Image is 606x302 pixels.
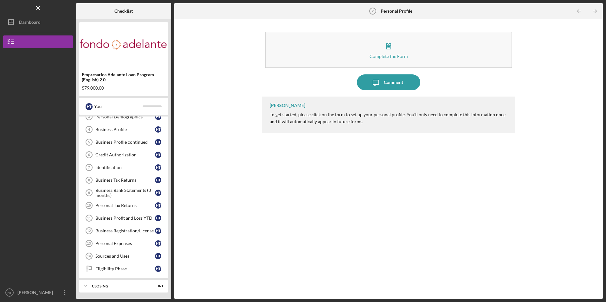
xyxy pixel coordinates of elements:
[114,9,133,14] b: Checklist
[82,72,165,82] div: Empresarios Adelante Loan Program (English) 2.0
[82,123,165,136] a: 4Business ProfileHT
[95,203,155,208] div: Personal Tax Returns
[95,266,155,271] div: Eligibility Phase
[88,153,90,157] tspan: 6
[87,254,91,258] tspan: 14
[155,126,161,133] div: H T
[155,139,161,145] div: H T
[95,254,155,259] div: Sources and Uses
[88,115,90,119] tspan: 3
[155,190,161,196] div: H T
[82,161,165,174] a: 7IdentificationHT
[95,228,155,233] div: Business Registration/License
[88,191,90,195] tspan: 9
[82,110,165,123] a: 3Personal DemographicsHT
[270,111,509,125] p: To get started, please click on the form to set up your personal profile. You'll only need to com...
[19,16,41,30] div: Dashboard
[94,101,143,112] div: You
[155,164,161,171] div: H T
[370,54,408,59] div: Complete the Form
[86,103,93,110] div: H T
[3,286,73,299] button: HT[PERSON_NAME]
[82,85,165,91] div: $79,000.00
[265,32,512,68] button: Complete the Form
[381,9,412,14] b: Personal Profile
[372,9,374,13] tspan: 2
[82,136,165,148] a: 5Business Profile continuedHT
[95,152,155,157] div: Credit Authorization
[95,188,155,198] div: Business Bank Statements (3 months)
[87,242,91,245] tspan: 13
[95,178,155,183] div: Business Tax Returns
[3,16,73,28] button: Dashboard
[95,241,155,246] div: Personal Expenses
[87,204,91,207] tspan: 10
[155,228,161,234] div: H T
[82,250,165,262] a: 14Sources and UsesHT
[8,291,12,294] text: HT
[95,216,155,221] div: Business Profit and Loss YTD
[155,266,161,272] div: H T
[88,128,90,131] tspan: 4
[155,240,161,247] div: H T
[384,74,403,90] div: Comment
[79,25,168,63] img: Product logo
[155,215,161,221] div: H T
[95,127,155,132] div: Business Profile
[155,177,161,183] div: H T
[82,212,165,224] a: 11Business Profit and Loss YTDHT
[87,229,91,233] tspan: 12
[270,103,305,108] div: [PERSON_NAME]
[82,237,165,250] a: 13Personal ExpensesHT
[88,178,90,182] tspan: 8
[95,114,155,119] div: Personal Demographics
[88,166,90,169] tspan: 7
[95,140,155,145] div: Business Profile continued
[82,199,165,212] a: 10Personal Tax ReturnsHT
[152,284,163,288] div: 0 / 1
[82,148,165,161] a: 6Credit AuthorizationHT
[82,174,165,186] a: 8Business Tax ReturnsHT
[95,165,155,170] div: Identification
[82,224,165,237] a: 12Business Registration/LicenseHT
[92,284,147,288] div: Closing
[155,253,161,259] div: H T
[16,286,57,300] div: [PERSON_NAME]
[82,186,165,199] a: 9Business Bank Statements (3 months)HT
[155,202,161,209] div: H T
[155,152,161,158] div: H T
[357,74,420,90] button: Comment
[88,140,90,144] tspan: 5
[87,216,91,220] tspan: 11
[155,114,161,120] div: H T
[82,262,165,275] a: Eligibility PhaseHT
